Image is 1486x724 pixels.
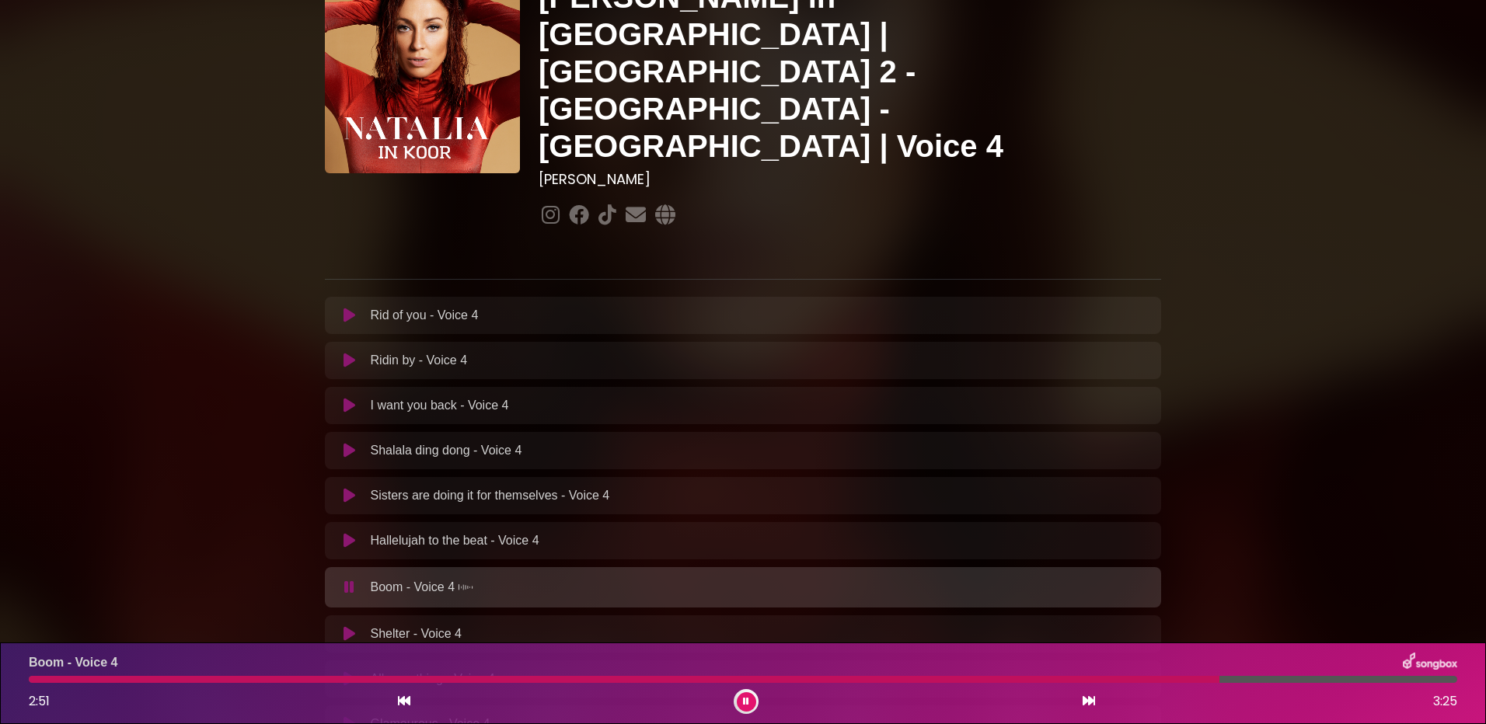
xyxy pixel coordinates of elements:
[371,441,522,460] p: Shalala ding dong - Voice 4
[539,171,1161,188] h3: [PERSON_NAME]
[455,576,476,598] img: waveform4.gif
[371,486,610,505] p: Sisters are doing it for themselves - Voice 4
[1433,692,1457,711] span: 3:25
[371,576,477,598] p: Boom - Voice 4
[371,306,479,325] p: Rid of you - Voice 4
[371,396,509,415] p: I want you back - Voice 4
[29,653,117,672] p: Boom - Voice 4
[1403,653,1457,673] img: songbox-logo-white.png
[29,692,50,710] span: 2:51
[371,625,462,643] p: Shelter - Voice 4
[371,351,468,370] p: Ridin by - Voice 4
[371,531,539,550] p: Hallelujah to the beat - Voice 4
